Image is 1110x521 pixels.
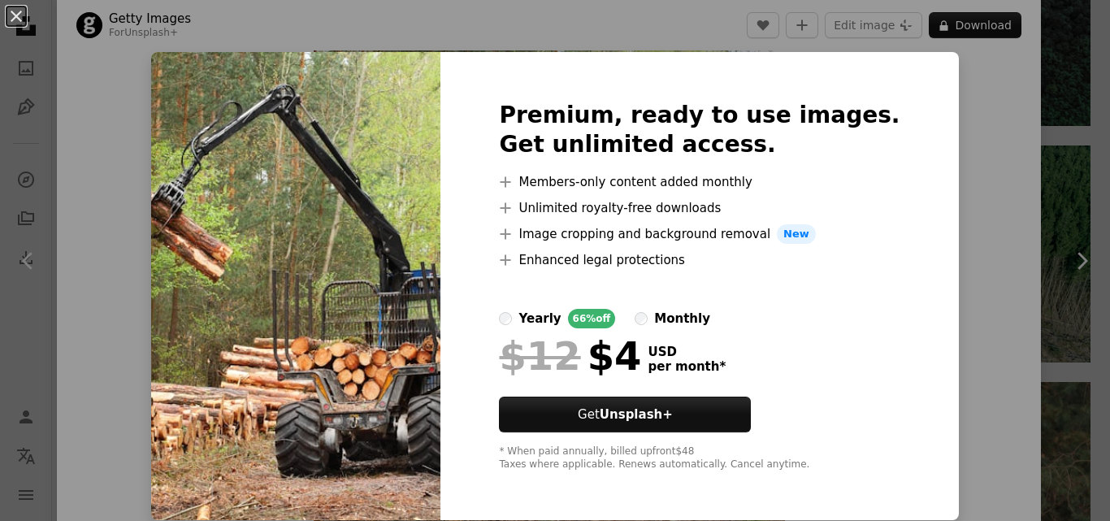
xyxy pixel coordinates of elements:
[499,172,900,192] li: Members-only content added monthly
[777,224,816,244] span: New
[499,312,512,325] input: yearly66%off
[518,309,561,328] div: yearly
[568,309,616,328] div: 66% off
[635,312,648,325] input: monthly
[499,224,900,244] li: Image cropping and background removal
[648,345,726,359] span: USD
[499,397,751,432] button: GetUnsplash+
[499,101,900,159] h2: Premium, ready to use images. Get unlimited access.
[499,335,580,377] span: $12
[654,309,710,328] div: monthly
[151,52,440,520] img: premium_photo-1661939048709-4b778b9f5d2c
[648,359,726,374] span: per month *
[600,407,673,422] strong: Unsplash+
[499,445,900,471] div: * When paid annually, billed upfront $48 Taxes where applicable. Renews automatically. Cancel any...
[499,198,900,218] li: Unlimited royalty-free downloads
[499,250,900,270] li: Enhanced legal protections
[499,335,641,377] div: $4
